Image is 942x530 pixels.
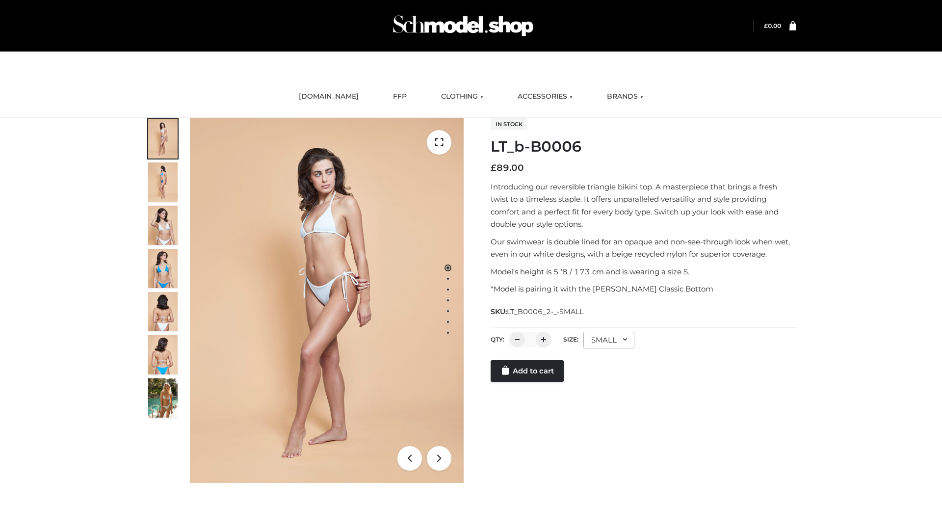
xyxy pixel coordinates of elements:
img: ArielClassicBikiniTop_CloudNine_AzureSky_OW114ECO_4-scaled.jpg [148,249,178,288]
span: In stock [491,118,527,130]
p: *Model is pairing it with the [PERSON_NAME] Classic Bottom [491,283,796,295]
p: Introducing our reversible triangle bikini top. A masterpiece that brings a fresh twist to a time... [491,181,796,231]
label: Size: [563,336,578,343]
h1: LT_b-B0006 [491,138,796,156]
p: Our swimwear is double lined for an opaque and non-see-through look when wet, even in our white d... [491,236,796,261]
img: ArielClassicBikiniTop_CloudNine_AzureSky_OW114ECO_3-scaled.jpg [148,206,178,245]
img: ArielClassicBikiniTop_CloudNine_AzureSky_OW114ECO_2-scaled.jpg [148,162,178,202]
bdi: 89.00 [491,162,524,173]
img: Arieltop_CloudNine_AzureSky2.jpg [148,378,178,418]
a: BRANDS [600,86,651,107]
label: QTY: [491,336,504,343]
div: SMALL [583,332,634,348]
span: £ [764,22,768,29]
a: FFP [386,86,414,107]
a: Add to cart [491,360,564,382]
p: Model’s height is 5 ‘8 / 173 cm and is wearing a size S. [491,265,796,278]
bdi: 0.00 [764,22,781,29]
a: [DOMAIN_NAME] [291,86,366,107]
span: SKU: [491,306,584,318]
img: Schmodel Admin 964 [390,6,537,45]
a: CLOTHING [434,86,491,107]
img: ArielClassicBikiniTop_CloudNine_AzureSky_OW114ECO_8-scaled.jpg [148,335,178,374]
img: ArielClassicBikiniTop_CloudNine_AzureSky_OW114ECO_1 [190,118,464,483]
a: £0.00 [764,22,781,29]
img: ArielClassicBikiniTop_CloudNine_AzureSky_OW114ECO_7-scaled.jpg [148,292,178,331]
img: ArielClassicBikiniTop_CloudNine_AzureSky_OW114ECO_1-scaled.jpg [148,119,178,159]
span: £ [491,162,497,173]
span: LT_B0006_2-_-SMALL [507,307,583,316]
a: ACCESSORIES [510,86,580,107]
